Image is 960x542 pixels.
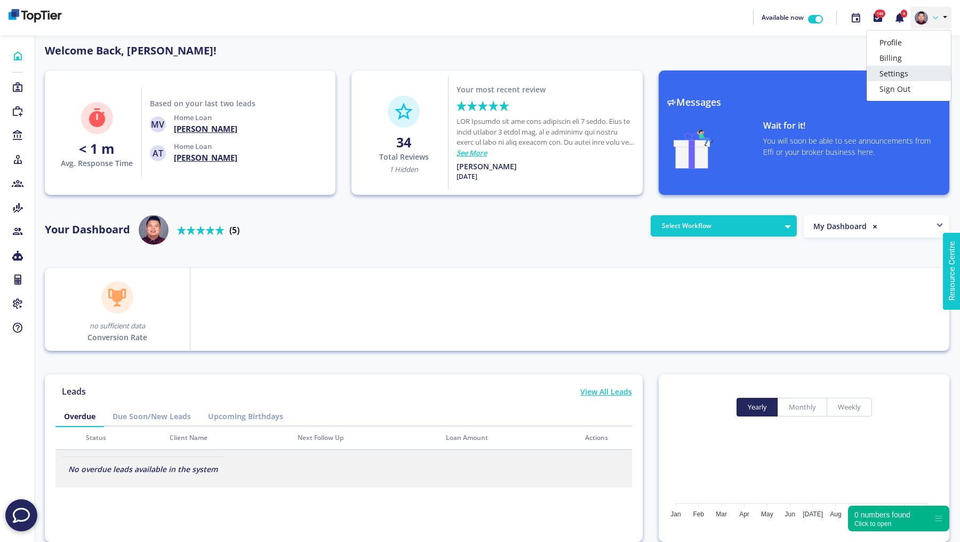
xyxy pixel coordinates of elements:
[763,121,941,131] h4: Wait for it!
[45,222,130,238] p: Your Dashboard
[867,50,951,66] a: Billing
[667,97,941,108] h3: Messages
[9,9,62,22] img: bd260d39-06d4-48c8-91ce-4964555bf2e4-638900413960370303.png
[174,152,237,163] h4: [PERSON_NAME]
[55,385,92,398] p: Leads
[778,398,827,417] button: monthly
[651,215,797,237] button: Select Workflow
[867,6,889,29] button: 146
[229,224,239,236] b: (5)
[150,98,255,109] p: Based on your last two leads
[803,510,823,518] tspan: [DATE]
[150,145,166,161] span: AT
[174,113,212,122] span: Home Loan
[830,510,841,518] tspan: Aug
[915,11,928,25] img: e310ebdf-1855-410b-9d61-d1abdff0f2ad-637831748356285317.png
[174,142,212,151] span: Home Loan
[762,13,804,22] span: Available now
[104,406,199,426] a: Due Soon/New Leads
[87,332,147,343] p: Conversion Rate
[875,10,885,18] span: 146
[785,510,795,518] tspan: Jun
[867,81,951,97] a: Sign Out
[90,321,145,331] span: no sufficient data
[580,386,632,397] p: View All Leads
[457,148,487,158] a: See More
[61,158,133,169] p: Avg. Response Time
[298,433,433,443] div: Next Follow Up
[739,510,749,518] tspan: Apr
[150,116,166,132] span: MV
[79,139,115,158] strong: < 1 m
[693,510,704,518] tspan: Feb
[813,221,867,231] span: My Dashboard
[867,66,951,81] a: Settings
[457,84,546,95] p: Your most recent review
[55,427,79,450] th: Overdue Icon
[889,6,910,29] button: 4
[761,510,773,518] tspan: May
[396,133,411,151] strong: 34
[457,116,635,148] p: LOR Ipsumdo sit ame cons adipiscin eli 7 seddo. Eius te incid utlabor 3 etdol mag, al e adminimv ...
[55,406,104,426] a: Overdue
[9,3,68,15] span: Resource Centre
[667,121,718,169] img: gift
[457,172,477,182] p: [DATE]
[45,43,643,59] p: Welcome Back, [PERSON_NAME]!
[68,464,218,474] i: No overdue leads available in the system
[379,151,429,162] p: Total Reviews
[580,386,632,406] a: View All Leads
[737,398,778,417] button: yearly
[174,123,237,134] h4: [PERSON_NAME]
[139,215,169,245] img: user
[199,406,292,426] a: Upcoming Birthdays
[716,510,727,518] tspan: Mar
[170,433,285,443] div: Client Name
[86,433,157,443] div: Status
[446,433,572,443] div: Loan Amount
[389,164,418,174] span: 1 Hidden
[867,35,951,50] a: Profile
[827,398,872,417] button: weekly
[670,510,681,518] tspan: Jan
[901,10,907,18] span: 4
[585,433,626,443] div: Actions
[457,161,517,172] p: [PERSON_NAME]
[763,135,941,158] p: You will soon be able to see announcements from Effi or your broker business here.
